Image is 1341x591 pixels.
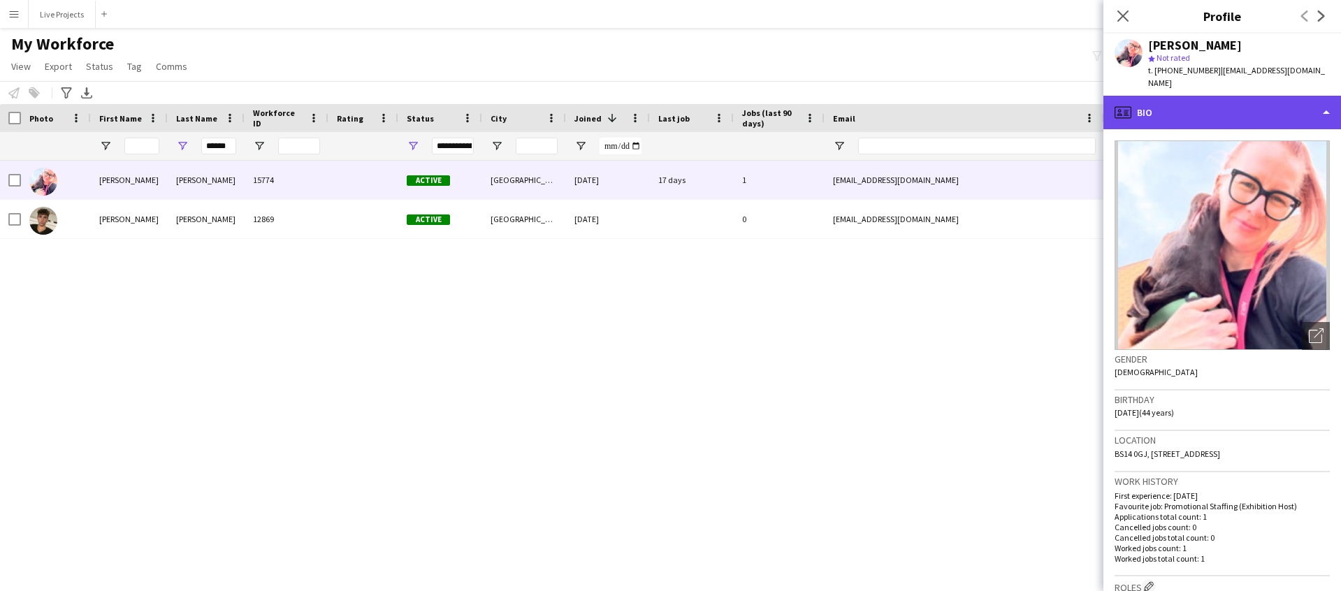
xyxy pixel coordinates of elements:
[482,200,566,238] div: [GEOGRAPHIC_DATA]
[1115,407,1174,418] span: [DATE] (44 years)
[1148,39,1242,52] div: [PERSON_NAME]
[833,113,855,124] span: Email
[278,138,320,154] input: Workforce ID Filter Input
[574,113,602,124] span: Joined
[516,138,558,154] input: City Filter Input
[168,161,245,199] div: [PERSON_NAME]
[201,138,236,154] input: Last Name Filter Input
[833,140,846,152] button: Open Filter Menu
[39,57,78,75] a: Export
[156,60,187,73] span: Comms
[482,161,566,199] div: [GEOGRAPHIC_DATA]
[1115,543,1330,553] p: Worked jobs count: 1
[566,200,650,238] div: [DATE]
[124,138,159,154] input: First Name Filter Input
[600,138,641,154] input: Joined Filter Input
[742,108,799,129] span: Jobs (last 90 days)
[1148,65,1221,75] span: t. [PHONE_NUMBER]
[825,200,1104,238] div: [EMAIL_ADDRESS][DOMAIN_NAME]
[176,140,189,152] button: Open Filter Menu
[407,175,450,186] span: Active
[1157,52,1190,63] span: Not rated
[1103,96,1341,129] div: Bio
[11,34,114,54] span: My Workforce
[168,200,245,238] div: [PERSON_NAME]
[491,140,503,152] button: Open Filter Menu
[1115,490,1330,501] p: First experience: [DATE]
[858,138,1096,154] input: Email Filter Input
[1115,393,1330,406] h3: Birthday
[1115,353,1330,365] h3: Gender
[29,1,96,28] button: Live Projects
[1115,448,1220,459] span: BS14 0GJ, [STREET_ADDRESS]
[86,60,113,73] span: Status
[91,161,168,199] div: [PERSON_NAME]
[1115,475,1330,488] h3: Work history
[1115,553,1330,564] p: Worked jobs total count: 1
[1115,501,1330,511] p: Favourite job: Promotional Staffing (Exhibition Host)
[337,113,363,124] span: Rating
[407,113,434,124] span: Status
[491,113,507,124] span: City
[407,214,450,225] span: Active
[650,161,734,199] div: 17 days
[734,200,825,238] div: 0
[1302,322,1330,350] div: Open photos pop-in
[29,207,57,235] img: Hugh Gibson
[1148,65,1325,88] span: | [EMAIL_ADDRESS][DOMAIN_NAME]
[1115,367,1198,377] span: [DEMOGRAPHIC_DATA]
[658,113,690,124] span: Last job
[91,200,168,238] div: [PERSON_NAME]
[127,60,142,73] span: Tag
[1115,434,1330,446] h3: Location
[29,168,57,196] img: Louise Gibson
[245,200,328,238] div: 12869
[99,113,142,124] span: First Name
[29,113,53,124] span: Photo
[80,57,119,75] a: Status
[58,85,75,101] app-action-btn: Advanced filters
[825,161,1104,199] div: [EMAIL_ADDRESS][DOMAIN_NAME]
[11,60,31,73] span: View
[1115,532,1330,543] p: Cancelled jobs total count: 0
[253,108,303,129] span: Workforce ID
[245,161,328,199] div: 15774
[734,161,825,199] div: 1
[176,113,217,124] span: Last Name
[1103,7,1341,25] h3: Profile
[6,57,36,75] a: View
[1115,140,1330,350] img: Crew avatar or photo
[45,60,72,73] span: Export
[1115,511,1330,522] p: Applications total count: 1
[99,140,112,152] button: Open Filter Menu
[150,57,193,75] a: Comms
[574,140,587,152] button: Open Filter Menu
[1115,522,1330,532] p: Cancelled jobs count: 0
[78,85,95,101] app-action-btn: Export XLSX
[253,140,266,152] button: Open Filter Menu
[407,140,419,152] button: Open Filter Menu
[566,161,650,199] div: [DATE]
[122,57,147,75] a: Tag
